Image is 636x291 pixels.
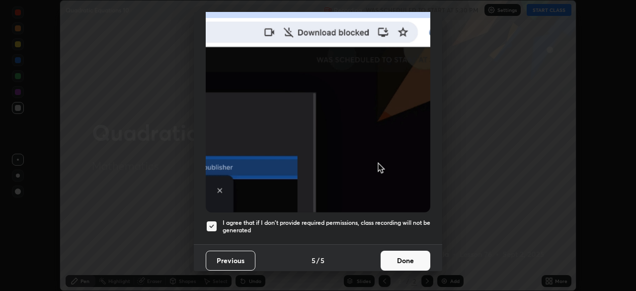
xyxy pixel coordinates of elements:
[312,255,316,266] h4: 5
[223,219,430,234] h5: I agree that if I don't provide required permissions, class recording will not be generated
[320,255,324,266] h4: 5
[206,251,255,271] button: Previous
[317,255,319,266] h4: /
[381,251,430,271] button: Done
